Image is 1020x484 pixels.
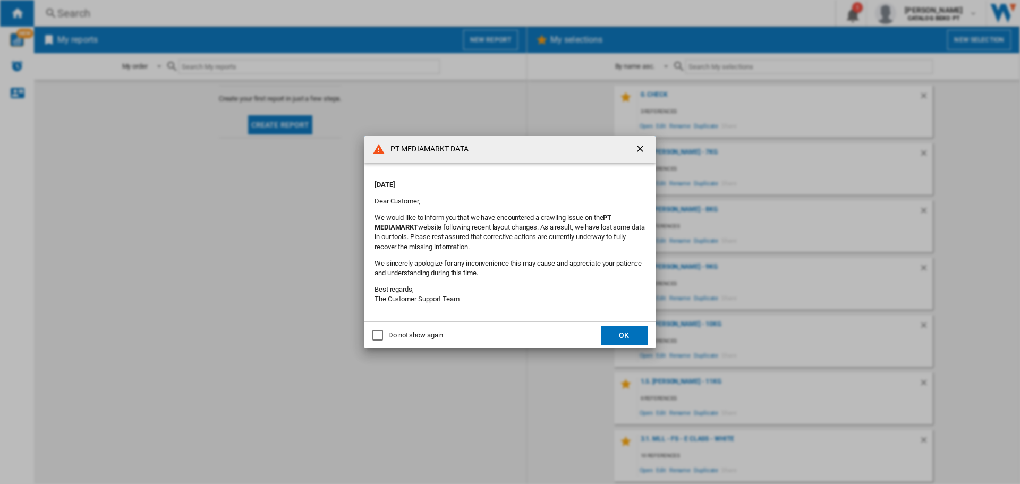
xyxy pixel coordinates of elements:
md-checkbox: Do not show again [372,330,443,341]
p: Best regards, The Customer Support Team [375,285,645,304]
button: getI18NText('BUTTONS.CLOSE_DIALOG') [631,139,652,160]
button: OK [601,326,648,345]
div: Do not show again [388,330,443,340]
h4: PT MEDIAMARKT DATA [385,144,469,155]
p: We sincerely apologize for any inconvenience this may cause and appreciate your patience and unde... [375,259,645,278]
p: We would like to inform you that we have encountered a crawling issue on the website following re... [375,213,645,252]
p: Dear Customer, [375,197,645,206]
ng-md-icon: getI18NText('BUTTONS.CLOSE_DIALOG') [635,143,648,156]
strong: [DATE] [375,181,395,189]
